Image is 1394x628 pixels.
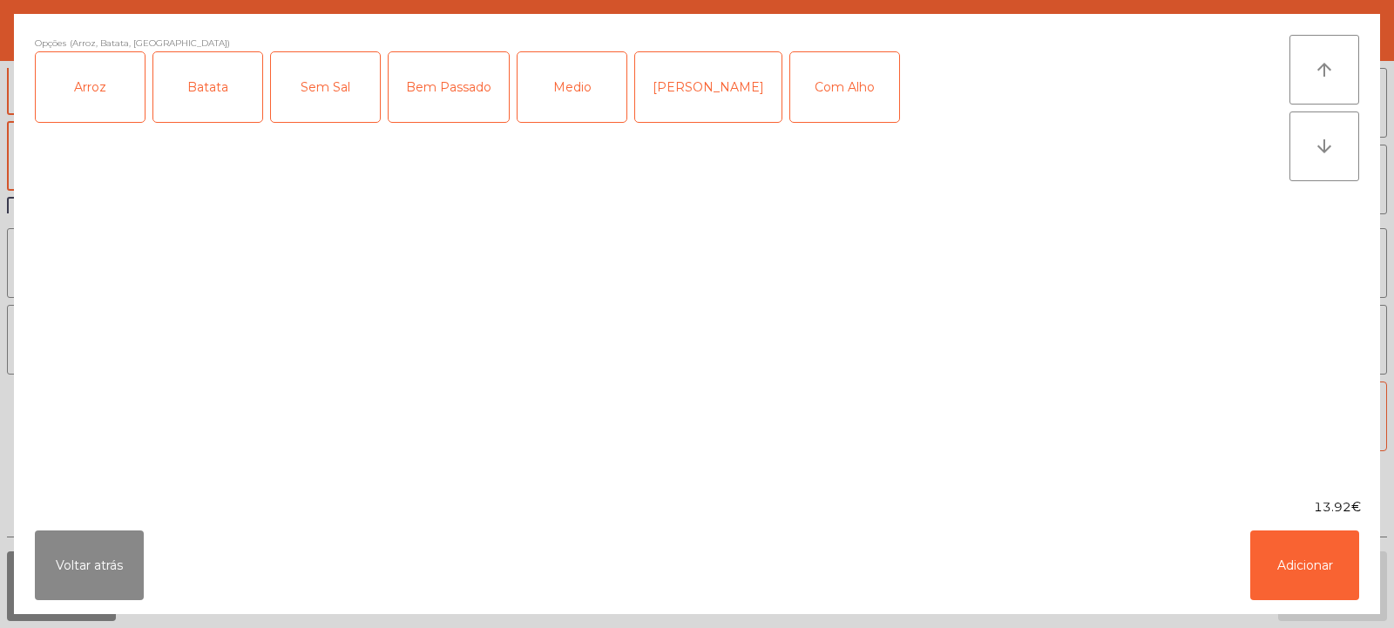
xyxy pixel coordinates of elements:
[14,498,1380,517] div: 13.92€
[518,52,626,122] div: Medio
[35,35,66,51] span: Opções
[36,52,145,122] div: Arroz
[1314,59,1335,80] i: arrow_upward
[635,52,782,122] div: [PERSON_NAME]
[790,52,899,122] div: Com Alho
[1289,35,1359,105] button: arrow_upward
[389,52,509,122] div: Bem Passado
[153,52,262,122] div: Batata
[1314,136,1335,157] i: arrow_downward
[271,52,380,122] div: Sem Sal
[35,530,144,600] button: Voltar atrás
[70,35,230,51] span: (Arroz, Batata, [GEOGRAPHIC_DATA])
[1289,111,1359,181] button: arrow_downward
[1250,530,1359,600] button: Adicionar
